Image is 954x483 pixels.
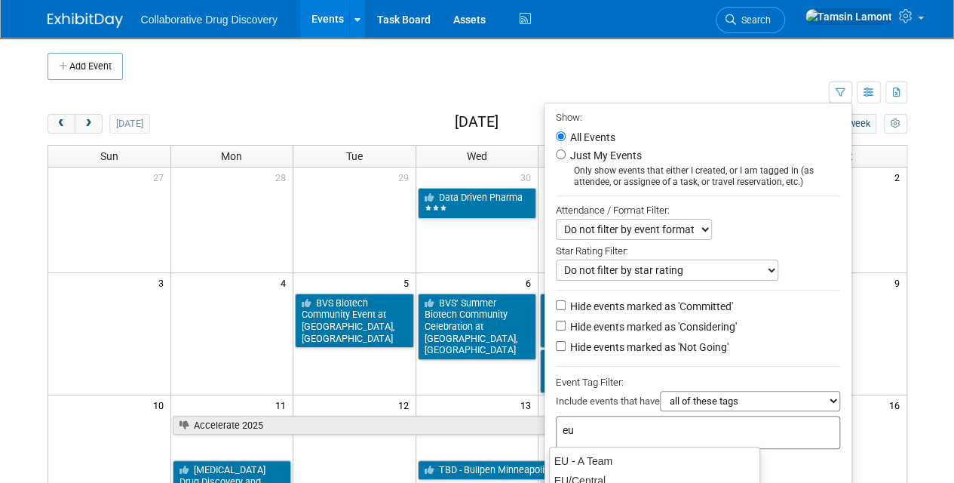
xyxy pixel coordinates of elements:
[100,150,118,162] span: Sun
[173,416,659,435] a: Accelerate 2025
[567,319,737,334] label: Hide events marked as 'Considering'
[567,299,733,314] label: Hide events marked as 'Committed'
[563,423,774,438] input: Type tag and hit enter
[556,391,840,416] div: Include events that have
[48,114,75,134] button: prev
[152,168,170,186] span: 27
[295,294,414,349] a: BVS Biotech Community Event at [GEOGRAPHIC_DATA], [GEOGRAPHIC_DATA]
[736,14,771,26] span: Search
[454,114,498,131] h2: [DATE]
[884,114,906,134] button: myCustomButton
[402,273,416,292] span: 5
[556,165,840,188] div: Only show events that either I created, or I am tagged in (as attendee, or assignee of a task, or...
[346,150,363,162] span: Tue
[397,168,416,186] span: 29
[805,8,893,25] img: Tamsin Lamont
[550,451,759,471] div: EU - A Team
[556,240,840,260] div: Star Rating Filter:
[893,168,906,186] span: 2
[888,395,906,414] span: 16
[157,273,170,292] span: 3
[524,273,538,292] span: 6
[567,132,615,143] label: All Events
[540,349,659,392] a: LRIG-[GEOGRAPHIC_DATA]: Robots & Rooftops
[556,107,840,126] div: Show:
[75,114,103,134] button: next
[519,168,538,186] span: 30
[891,119,900,129] i: Personalize Calendar
[716,7,785,33] a: Search
[467,150,487,162] span: Wed
[842,114,876,134] button: week
[567,340,729,355] label: Hide events marked as 'Not Going'
[397,395,416,414] span: 12
[519,395,538,414] span: 13
[567,148,642,163] label: Just My Events
[221,150,242,162] span: Mon
[274,168,293,186] span: 28
[556,202,840,219] div: Attendance / Format Filter:
[418,460,782,480] a: TBD - Bullpen Minneapolis Pitchfest
[418,188,537,219] a: Data Driven Pharma
[279,273,293,292] span: 4
[152,395,170,414] span: 10
[556,374,840,391] div: Event Tag Filter:
[48,13,123,28] img: ExhibitDay
[274,395,293,414] span: 11
[540,294,659,349] a: [GEOGRAPHIC_DATA] in [GEOGRAPHIC_DATA], [US_STATE]
[418,294,537,361] a: BVS’ Summer Biotech Community Celebration at [GEOGRAPHIC_DATA], [GEOGRAPHIC_DATA]
[141,14,278,26] span: Collaborative Drug Discovery
[893,273,906,292] span: 9
[48,53,123,80] button: Add Event
[109,114,149,134] button: [DATE]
